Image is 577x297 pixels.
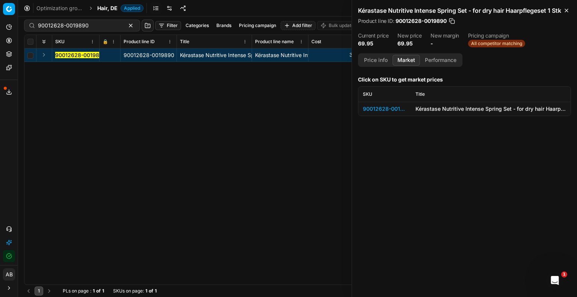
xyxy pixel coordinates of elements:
[3,269,15,280] span: AB
[55,51,106,59] button: 90012628-0019890
[39,50,48,59] button: Expand
[149,288,153,294] strong: of
[420,55,461,66] button: Performance
[358,6,571,15] h2: Kérastase Nutritive Intense Spring Set - for dry hair Haarpflegeset 1 Stk
[311,39,321,45] span: Cost
[468,33,525,38] dt: Pricing campaign
[430,40,459,47] dd: -
[63,288,104,294] div: :
[180,52,356,58] span: Kérastase Nutritive Intense Spring Set - for dry hair Haarpflegeset 1 Stk
[63,288,89,294] span: PLs on page
[415,105,566,113] div: Kérastase Nutritive Intense Spring Set - for dry hair Haarpflegeset 1 Stk
[96,288,101,294] strong: of
[124,51,174,59] div: 90012628-0019890
[468,40,525,47] span: All competitor matching
[97,5,143,12] span: Hair, DEApplied
[93,288,95,294] strong: 1
[415,91,425,97] span: Title
[55,52,106,58] mark: 90012628-0019890
[363,105,406,113] div: 90012628-0019890
[546,271,564,289] iframe: Intercom live chat
[397,40,421,47] dd: 69.95
[155,288,157,294] strong: 1
[358,18,394,24] span: Product line ID :
[97,5,118,12] span: Hair, DE
[255,39,294,45] span: Product line name
[363,91,372,97] span: SKU
[24,286,54,295] nav: pagination
[183,21,212,30] button: Categories
[561,271,567,277] span: 1
[24,286,33,295] button: Go to previous page
[155,21,181,30] button: Filter
[359,55,393,66] button: Price info
[317,21,357,30] button: Bulk update
[358,40,388,47] dd: 69.95
[45,286,54,295] button: Go to next page
[145,288,147,294] strong: 1
[124,39,155,45] span: Product line ID
[358,33,388,38] dt: Current price
[358,76,571,83] h3: Click on SKU to get market prices
[102,288,104,294] strong: 1
[393,55,420,66] button: Market
[281,21,316,30] button: Add filter
[38,22,120,29] input: Search by SKU or title
[35,286,43,295] button: 1
[121,5,143,12] span: Applied
[39,37,48,46] button: Expand all
[430,33,459,38] dt: New margin
[236,21,279,30] button: Pricing campaign
[36,5,85,12] a: Optimization groups
[311,51,365,59] div: 37.47
[3,268,15,280] button: AB
[55,39,65,45] span: SKU
[213,21,234,30] button: Brands
[113,288,144,294] span: SKUs on page :
[396,17,447,25] span: 90012628-0019890
[255,51,305,59] div: Kérastase Nutritive Intense Spring Set - for dry hair Haarpflegeset 1 Stk
[103,39,108,45] span: 🔒
[180,39,189,45] span: Title
[36,5,143,12] nav: breadcrumb
[397,33,421,38] dt: New price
